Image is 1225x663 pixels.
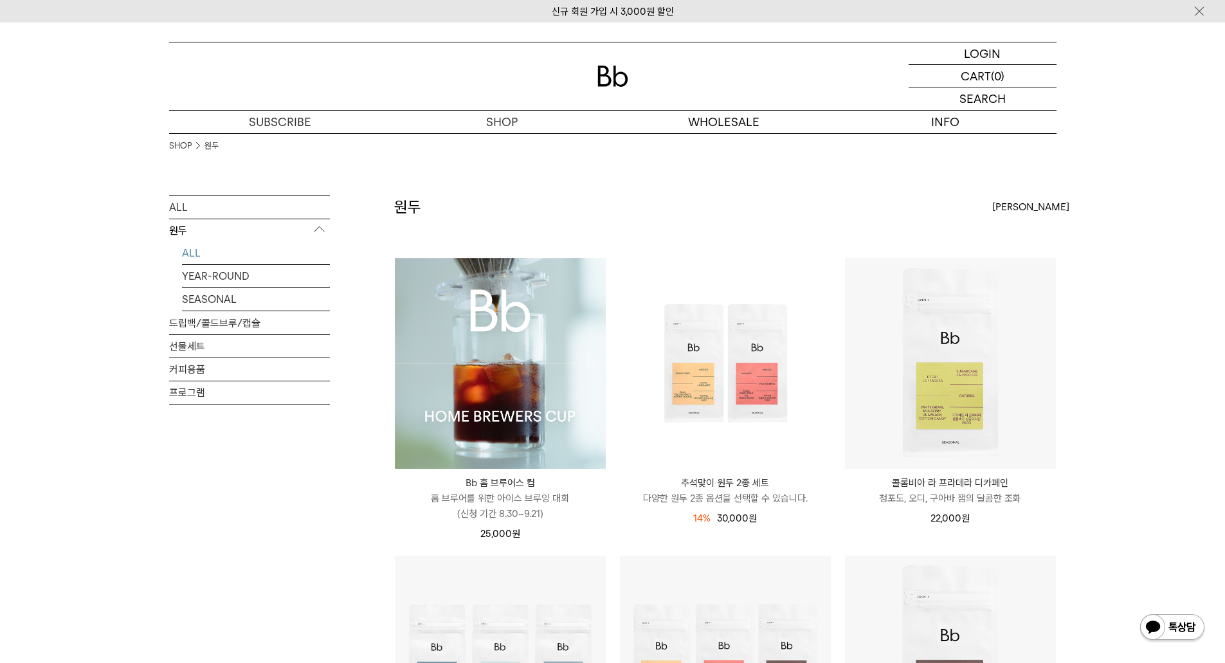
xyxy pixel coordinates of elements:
span: [PERSON_NAME] [992,199,1069,215]
a: SUBSCRIBE [169,111,391,133]
a: 추석맞이 원두 2종 세트 다양한 원두 2종 옵션을 선택할 수 있습니다. [620,475,831,506]
a: CART (0) [909,65,1057,87]
span: 원 [512,528,520,540]
p: (0) [991,65,1004,87]
p: 다양한 원두 2종 옵션을 선택할 수 있습니다. [620,491,831,506]
a: LOGIN [909,42,1057,65]
a: 선물세트 [169,335,330,358]
p: 콜롬비아 라 프라데라 디카페인 [845,475,1056,491]
img: 추석맞이 원두 2종 세트 [620,258,831,469]
p: WHOLESALE [613,111,835,133]
a: Bb 홈 브루어스 컵 홈 브루어를 위한 아이스 브루잉 대회(신청 기간 8.30~9.21) [395,475,606,522]
a: SHOP [391,111,613,133]
p: 원두 [169,219,330,242]
span: 22,000 [930,513,970,524]
a: 드립백/콜드브루/캡슐 [169,312,330,334]
p: CART [961,65,991,87]
p: LOGIN [964,42,1001,64]
a: 원두 [204,140,219,152]
a: ALL [182,242,330,264]
p: 청포도, 오디, 구아바 잼의 달콤한 조화 [845,491,1056,506]
p: INFO [835,111,1057,133]
p: 추석맞이 원두 2종 세트 [620,475,831,491]
img: 카카오톡 채널 1:1 채팅 버튼 [1139,613,1206,644]
p: 홈 브루어를 위한 아이스 브루잉 대회 (신청 기간 8.30~9.21) [395,491,606,522]
span: 원 [961,513,970,524]
img: 로고 [597,66,628,87]
h2: 원두 [394,196,421,218]
a: YEAR-ROUND [182,265,330,287]
a: SHOP [169,140,192,152]
a: 커피용품 [169,358,330,381]
img: 1000001223_add2_021.jpg [395,258,606,469]
span: 원 [749,513,757,524]
a: 프로그램 [169,381,330,404]
a: Bb 홈 브루어스 컵 [395,258,606,469]
a: ALL [169,196,330,219]
img: 콜롬비아 라 프라데라 디카페인 [845,258,1056,469]
div: 14% [693,511,711,526]
a: 신규 회원 가입 시 3,000원 할인 [552,6,674,17]
p: Bb 홈 브루어스 컵 [395,475,606,491]
p: SEARCH [959,87,1006,110]
a: 콜롬비아 라 프라데라 디카페인 청포도, 오디, 구아바 잼의 달콤한 조화 [845,475,1056,506]
span: 30,000 [717,513,757,524]
a: SEASONAL [182,288,330,311]
span: 25,000 [480,528,520,540]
